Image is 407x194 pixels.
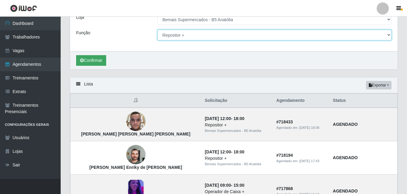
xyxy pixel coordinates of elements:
strong: AGENDADO [333,122,358,127]
strong: # 717868 [276,186,293,191]
div: Agendado em: [276,159,326,164]
strong: # 718194 [276,153,293,158]
time: 18:00 [234,149,244,154]
time: [DATE] 09:00 [205,183,231,188]
strong: AGENDADO [333,155,358,160]
strong: # 718433 [276,119,293,124]
strong: [PERSON_NAME] [PERSON_NAME] [PERSON_NAME] [81,132,190,136]
label: Função [76,30,90,36]
div: Repositor + [205,122,269,128]
time: 18:00 [234,116,244,121]
time: [DATE] 17:43 [299,159,319,163]
time: [DATE] 12:00 [205,149,231,154]
th: Agendamento [273,94,329,108]
th: Solicitação [201,94,273,108]
time: 15:00 [234,183,244,188]
strong: - [205,183,244,188]
img: Alan Enriky de Almeida Salviano [126,142,146,168]
strong: AGENDADO [333,189,358,193]
button: Exportar [366,81,392,89]
div: Bemais Supermercados - B5 Anatólia [205,128,269,133]
time: [DATE] 18:36 [299,126,319,129]
div: Agendado em: [276,125,326,130]
div: Bemais Supermercados - B5 Anatólia [205,162,269,167]
time: [DATE] 12:00 [205,116,231,121]
div: Repositor + [205,155,269,162]
strong: [PERSON_NAME] Enriky de [PERSON_NAME] [89,165,182,170]
button: Confirmar [76,55,106,66]
strong: - [205,116,244,121]
img: Luan Rodrigo de Lira Sousa [126,109,146,134]
th: Status [329,94,398,108]
img: CoreUI Logo [10,5,37,12]
label: Loja [76,14,84,21]
div: Lista [70,77,398,93]
strong: - [205,149,244,154]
